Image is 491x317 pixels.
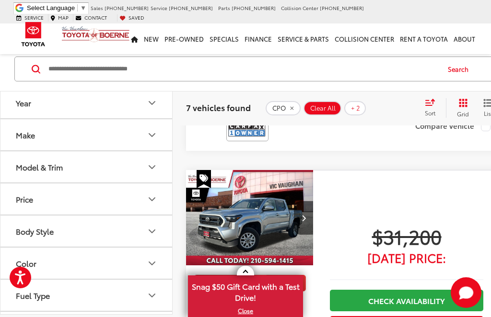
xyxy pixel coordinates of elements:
[146,193,158,205] div: Price
[186,170,314,266] img: 2024 Toyota Tacoma SR5
[0,87,173,118] button: YearYear
[16,226,54,236] div: Body Style
[151,4,167,11] span: Service
[16,194,33,204] div: Price
[61,26,130,43] img: Vic Vaughan Toyota of Boerne
[146,161,158,173] div: Model & Trim
[330,253,483,262] span: [DATE] Price:
[397,23,451,54] a: Rent a Toyota
[16,162,63,171] div: Model & Trim
[16,98,31,107] div: Year
[0,215,173,247] button: Body StyleBody Style
[27,4,86,11] a: Select Language​
[0,183,173,215] button: PricePrice
[330,290,483,311] a: Check Availability
[420,98,446,117] button: Select sort value
[451,277,481,308] svg: Start Chat
[232,4,276,11] span: [PHONE_NUMBER]
[146,226,158,237] div: Body Style
[105,4,149,11] span: [PHONE_NUMBER]
[330,224,483,248] span: $31,200
[294,201,313,235] button: Next image
[16,291,50,300] div: Fuel Type
[218,4,230,11] span: Parts
[415,122,491,131] label: Compare Vehicle
[0,151,173,182] button: Model & TrimModel & Trim
[425,109,435,117] span: Sort
[16,259,36,268] div: Color
[129,14,144,21] span: Saved
[207,23,242,54] a: Specials
[0,119,173,150] button: MakeMake
[304,101,341,115] button: Clear All
[16,130,35,139] div: Make
[146,129,158,141] div: Make
[275,23,332,54] a: Service & Parts: Opens in a new tab
[281,4,318,11] span: Collision Center
[0,280,173,311] button: Fuel TypeFuel Type
[451,23,478,54] a: About
[146,290,158,301] div: Fuel Type
[77,4,78,11] span: ​
[186,170,314,266] a: 2024 Toyota Tacoma SR52024 Toyota Tacoma SR52024 Toyota Tacoma SR52024 Toyota Tacoma SR5
[24,14,44,21] span: Service
[197,170,211,188] span: Special
[186,102,251,113] span: 7 vehicles found
[186,170,314,266] div: 2024 Toyota Tacoma SR5 0
[446,98,476,117] button: Grid View
[58,14,69,21] span: Map
[169,4,213,11] span: [PHONE_NUMBER]
[457,109,469,117] span: Grid
[320,4,364,11] span: [PHONE_NUMBER]
[162,23,207,54] a: Pre-Owned
[146,97,158,109] div: Year
[189,276,302,306] span: Snag $50 Gift Card with a Test Drive!
[146,258,158,269] div: Color
[91,4,103,11] span: Sales
[73,14,109,21] a: Contact
[439,57,482,81] button: Search
[48,14,71,21] a: Map
[141,23,162,54] a: New
[451,277,481,308] button: Toggle Chat Window
[27,4,75,11] span: Select Language
[84,14,107,21] span: Contact
[0,248,173,279] button: ColorColor
[266,101,301,115] button: remove true
[272,104,286,112] span: CPO
[332,23,397,54] a: Collision Center
[15,19,51,50] img: Toyota
[351,104,360,112] span: + 2
[344,101,366,115] button: + 2
[228,114,267,139] img: View CARFAX report
[80,4,86,11] span: ▼
[117,14,147,21] a: My Saved Vehicles
[310,104,336,112] span: Clear All
[242,23,275,54] a: Finance
[14,14,46,21] a: Service
[47,57,439,80] input: Search by Make, Model, or Keyword
[128,23,141,54] a: Home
